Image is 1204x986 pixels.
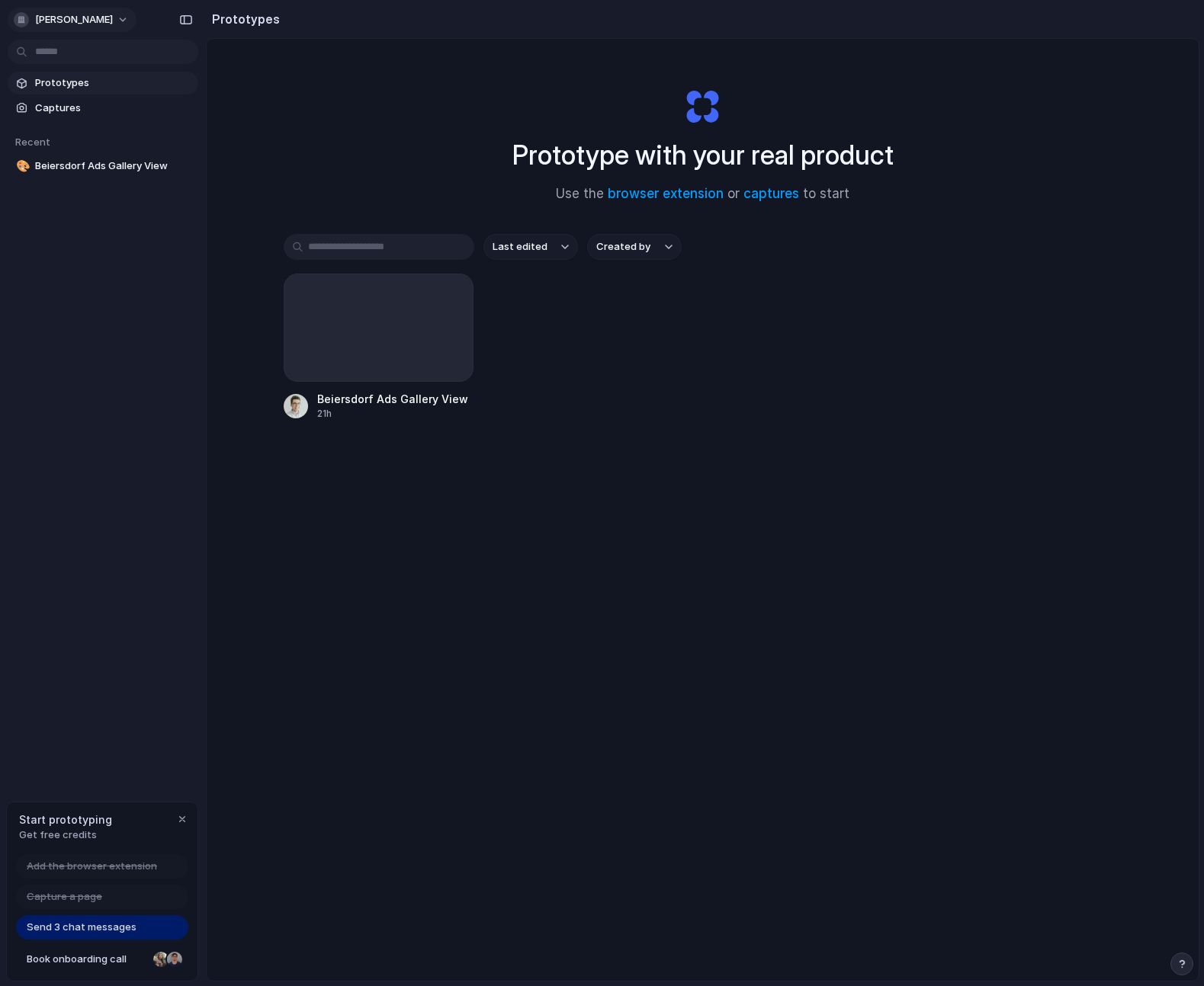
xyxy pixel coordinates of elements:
[27,889,102,904] span: Capture a page
[35,101,192,116] span: Captures
[16,158,27,175] div: 🎨
[743,186,799,201] a: captures
[19,828,112,843] span: Get free credits
[8,8,136,32] button: [PERSON_NAME]
[8,155,198,178] a: 🎨Beiersdorf Ads Gallery View
[317,407,468,421] div: 21h
[152,950,170,968] div: Nicole Kubica
[27,920,136,935] span: Send 3 chat messages
[8,72,198,94] a: Prototypes
[596,239,650,255] span: Created by
[483,234,578,260] button: Last edited
[587,234,682,260] button: Created by
[284,274,474,421] a: Beiersdorf Ads Gallery View21h
[493,239,547,255] span: Last edited
[8,97,198,120] a: Captures
[27,859,157,874] span: Add the browser extension
[165,950,184,968] div: Christian Iacullo
[556,184,849,204] span: Use the or to start
[317,391,468,407] div: Beiersdorf Ads Gallery View
[27,952,147,967] span: Book onboarding call
[35,158,192,174] span: Beiersdorf Ads Gallery View
[512,135,894,175] h1: Prototype with your real product
[206,10,280,28] h2: Prototypes
[608,186,724,201] a: browser extension
[35,75,192,91] span: Prototypes
[35,12,113,27] span: [PERSON_NAME]
[15,136,50,148] span: Recent
[19,812,112,828] span: Start prototyping
[14,158,29,174] button: 🎨
[16,947,188,972] a: Book onboarding call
